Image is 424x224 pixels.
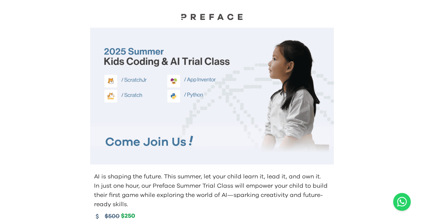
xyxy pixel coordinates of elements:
[179,13,245,22] a: Preface Logo
[94,181,331,209] p: In just one hour, our Preface Summer Trial Class will empower your child to build their first gam...
[94,172,331,181] p: AI is shaping the future. This summer, let your child learn it, lead it, and own it.
[105,212,120,221] span: $500
[179,13,245,20] img: Preface Logo
[393,193,411,211] a: Chat with us on WhatsApp
[121,212,135,220] span: $250
[393,193,411,211] button: Open WhatsApp chat
[90,28,334,165] img: Kids learning to code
